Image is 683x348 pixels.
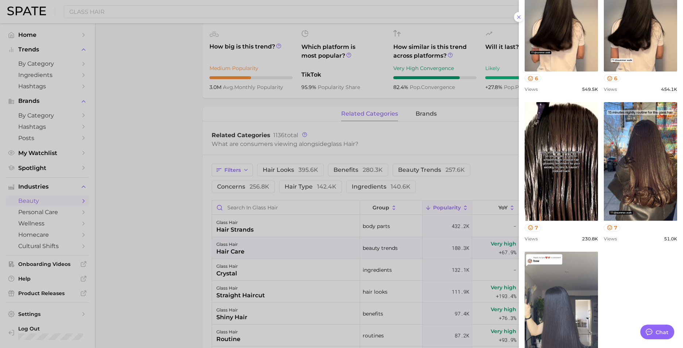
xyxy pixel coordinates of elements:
[604,224,620,232] button: 7
[582,86,598,92] span: 549.5k
[664,236,677,241] span: 51.0k
[582,236,598,241] span: 230.8k
[525,86,538,92] span: Views
[604,86,617,92] span: Views
[661,86,677,92] span: 454.1k
[525,224,541,232] button: 7
[525,74,541,82] button: 6
[604,236,617,241] span: Views
[604,74,620,82] button: 6
[525,236,538,241] span: Views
